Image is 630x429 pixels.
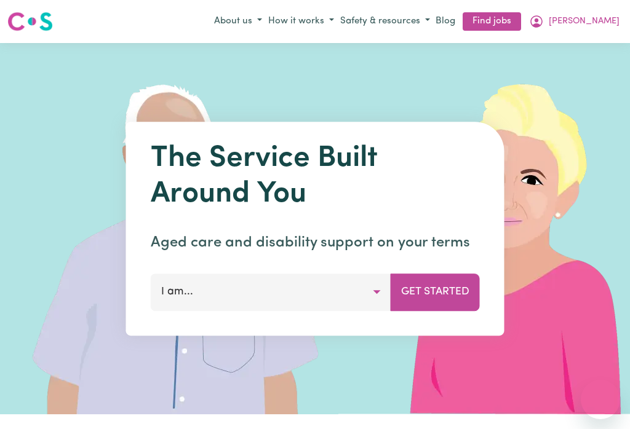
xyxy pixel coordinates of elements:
[337,12,433,32] button: Safety & resources
[526,11,623,32] button: My Account
[7,10,53,33] img: Careseekers logo
[151,274,391,310] button: I am...
[151,232,480,254] p: Aged care and disability support on your terms
[391,274,480,310] button: Get Started
[151,141,480,212] h1: The Service Built Around You
[211,12,265,32] button: About us
[7,7,53,36] a: Careseekers logo
[549,15,620,28] span: [PERSON_NAME]
[433,12,458,31] a: Blog
[265,12,337,32] button: How it works
[581,380,620,419] iframe: Button to launch messaging window
[463,12,521,31] a: Find jobs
